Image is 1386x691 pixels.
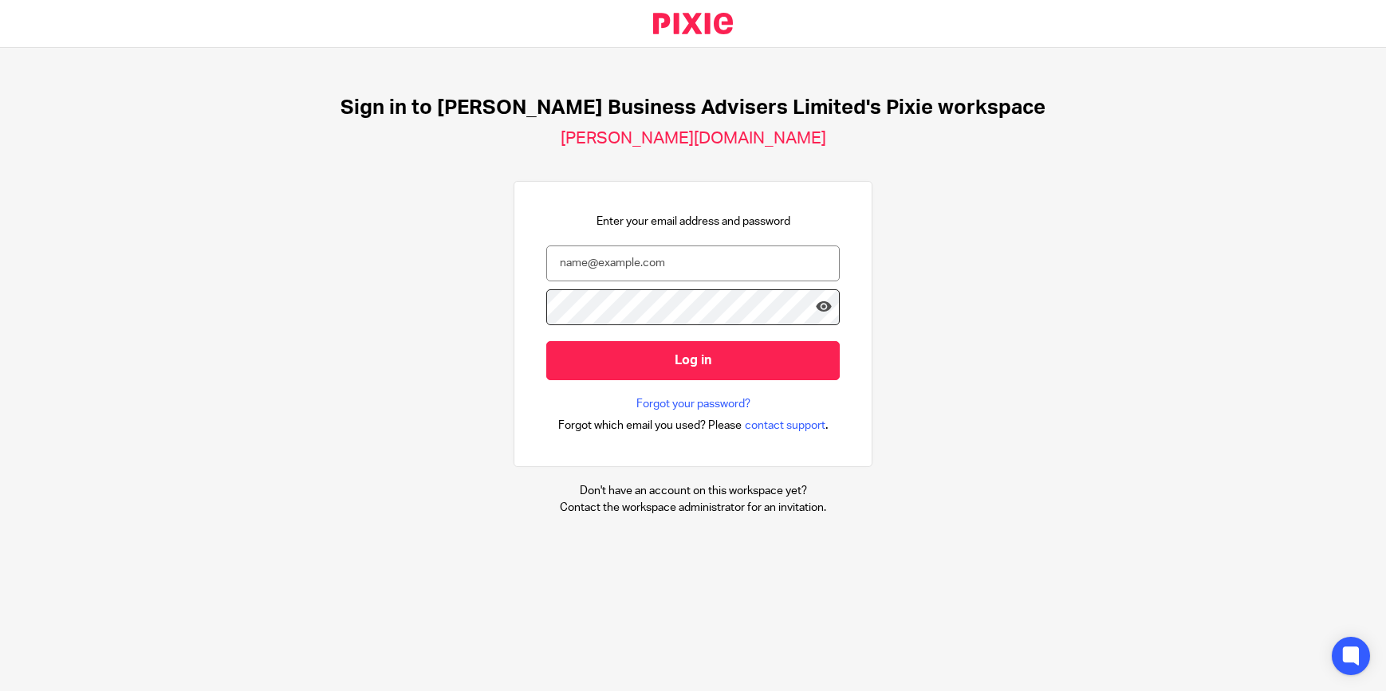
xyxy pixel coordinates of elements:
[546,341,840,380] input: Log in
[341,96,1045,120] h1: Sign in to [PERSON_NAME] Business Advisers Limited's Pixie workspace
[558,416,829,434] div: .
[561,128,826,149] h2: [PERSON_NAME][DOMAIN_NAME]
[560,483,826,499] p: Don't have an account on this workspace yet?
[546,245,840,281] input: name@example.com
[597,214,790,230] p: Enter your email address and password
[560,500,826,516] p: Contact the workspace administrator for an invitation.
[636,396,750,412] a: Forgot your password?
[745,418,825,434] span: contact support
[558,418,742,434] span: Forgot which email you used? Please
